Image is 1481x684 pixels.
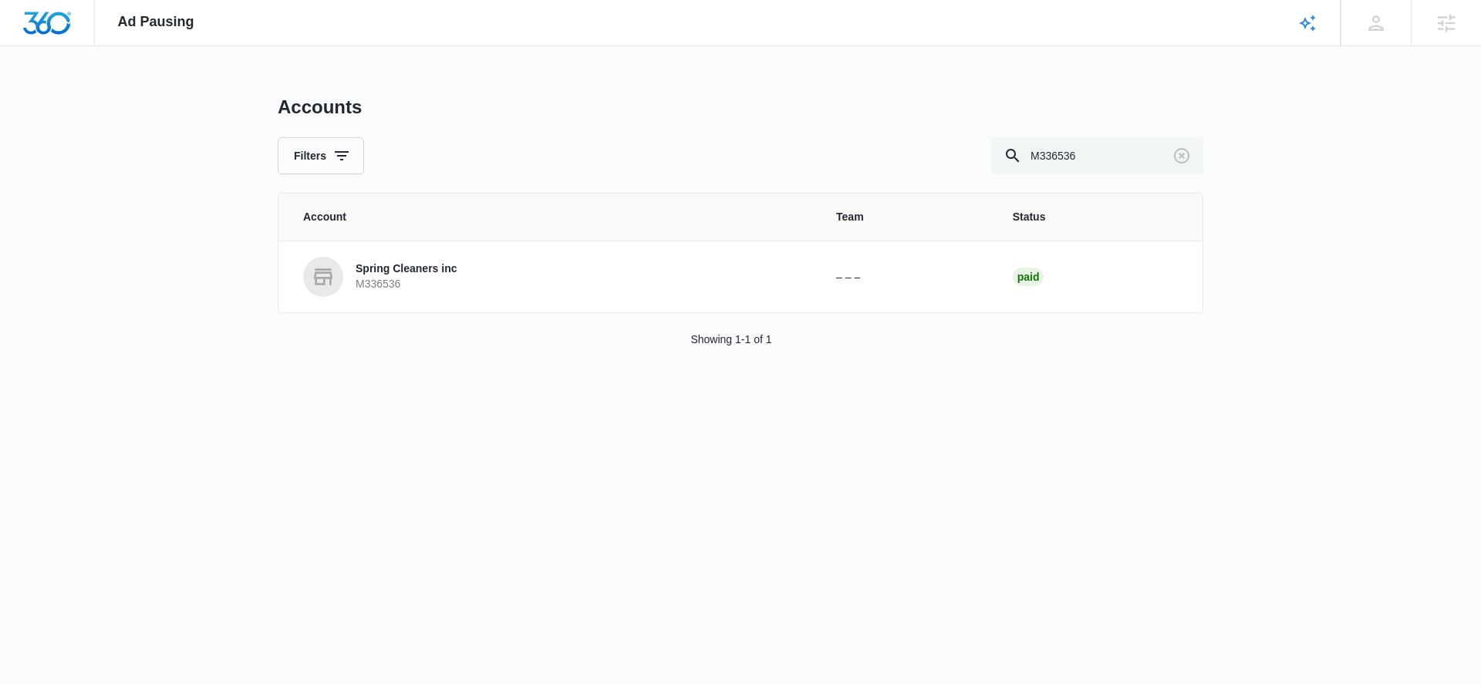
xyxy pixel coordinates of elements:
span: Account [303,209,799,225]
span: Team [836,209,976,225]
p: M336536 [356,277,457,292]
button: Clear [1169,143,1194,168]
p: Spring Cleaners inc [356,261,457,277]
p: Showing 1-1 of 1 [690,332,771,348]
h1: Accounts [278,96,362,119]
div: Paid [1013,268,1044,286]
button: Filters [278,137,364,174]
p: – – – [836,269,976,285]
input: Search By Account Number [991,137,1203,174]
span: Status [1013,209,1178,225]
span: Ad Pausing [118,14,194,30]
a: Spring Cleaners incM336536 [303,257,799,297]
